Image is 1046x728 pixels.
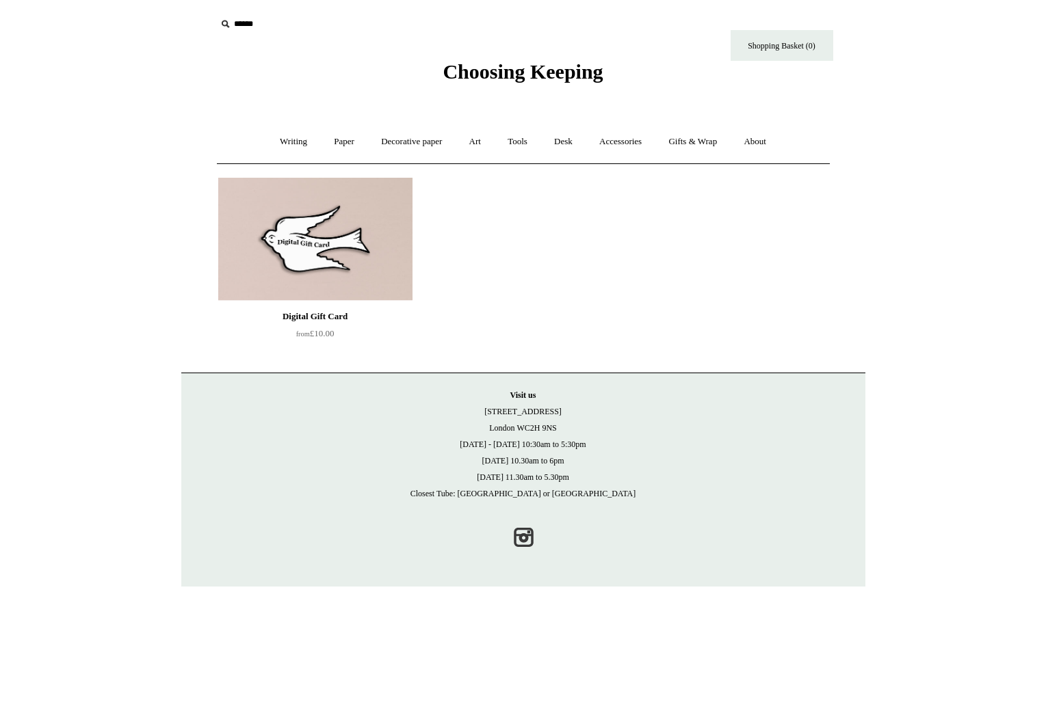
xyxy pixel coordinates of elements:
[267,124,319,160] a: Writing
[731,124,779,160] a: About
[218,178,413,301] a: Digital Gift Card Digital Gift Card
[322,124,367,160] a: Paper
[508,522,538,552] a: Instagram
[296,330,310,338] span: from
[457,124,493,160] a: Art
[218,308,413,364] a: Digital Gift Card from£10.00
[296,328,335,338] span: £10.00
[369,124,454,160] a: Decorative paper
[443,60,603,83] span: Choosing Keeping
[495,124,540,160] a: Tools
[195,387,852,502] p: [STREET_ADDRESS] London WC2H 9NS [DATE] - [DATE] 10:30am to 5:30pm [DATE] 10.30am to 6pm [DATE] 1...
[542,124,585,160] a: Desk
[731,30,833,61] a: Shopping Basket (0)
[587,124,654,160] a: Accessories
[222,308,409,325] div: Digital Gift Card
[656,124,729,160] a: Gifts & Wrap
[510,390,536,400] strong: Visit us
[443,71,603,81] a: Choosing Keeping
[218,178,413,301] img: Digital Gift Card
